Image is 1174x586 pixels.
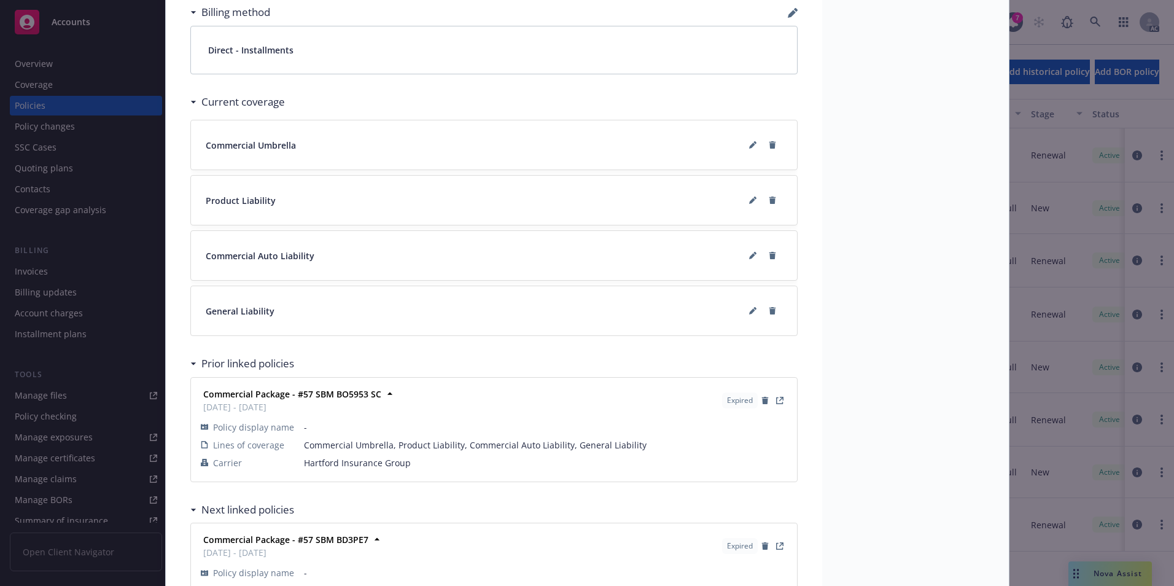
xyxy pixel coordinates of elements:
span: - [304,566,787,579]
span: Lines of coverage [213,439,284,451]
div: Next linked policies [190,502,294,518]
div: Billing method [190,4,270,20]
span: Commercial Auto Liability [206,249,314,262]
span: [DATE] - [DATE] [203,546,368,559]
span: - [304,421,787,434]
span: Expired [727,541,753,552]
span: Policy display name [213,421,294,434]
span: [DATE] - [DATE] [203,400,381,413]
strong: Commercial Package - #57 SBM BO5953 SC [203,388,381,400]
span: Hartford Insurance Group [304,456,787,469]
h3: Billing method [201,4,270,20]
strong: Commercial Package - #57 SBM BD3PE7 [203,534,368,545]
span: Carrier [213,456,242,469]
a: View Policy [772,539,787,553]
div: Current coverage [190,94,285,110]
span: Commercial Umbrella [206,139,296,152]
span: Product Liability [206,194,276,207]
h3: Next linked policies [201,502,294,518]
div: Direct - Installments [191,26,797,74]
span: Commercial Umbrella, Product Liability, Commercial Auto Liability, General Liability [304,439,787,451]
h3: Current coverage [201,94,285,110]
span: Policy display name [213,566,294,579]
span: Expired [727,395,753,406]
a: View Policy [772,393,787,408]
span: General Liability [206,305,274,318]
div: Prior linked policies [190,356,294,372]
h3: Prior linked policies [201,356,294,372]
